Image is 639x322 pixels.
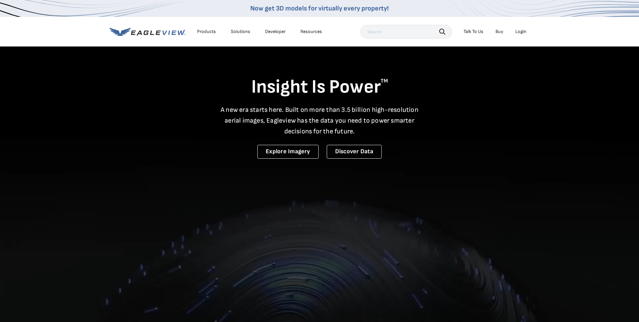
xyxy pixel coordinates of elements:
input: Search [360,25,452,38]
a: Discover Data [327,145,382,159]
a: Explore Imagery [257,145,319,159]
div: Products [197,29,216,35]
div: Resources [300,29,322,35]
p: A new era starts here. Built on more than 3.5 billion high-resolution aerial images, Eagleview ha... [217,104,423,137]
sup: TM [381,78,388,84]
div: Solutions [231,29,250,35]
div: Login [515,29,526,35]
a: Buy [496,29,503,35]
a: Developer [265,29,286,35]
div: Talk To Us [464,29,483,35]
a: Now get 3D models for virtually every property! [250,4,389,12]
h1: Insight Is Power [109,75,530,99]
